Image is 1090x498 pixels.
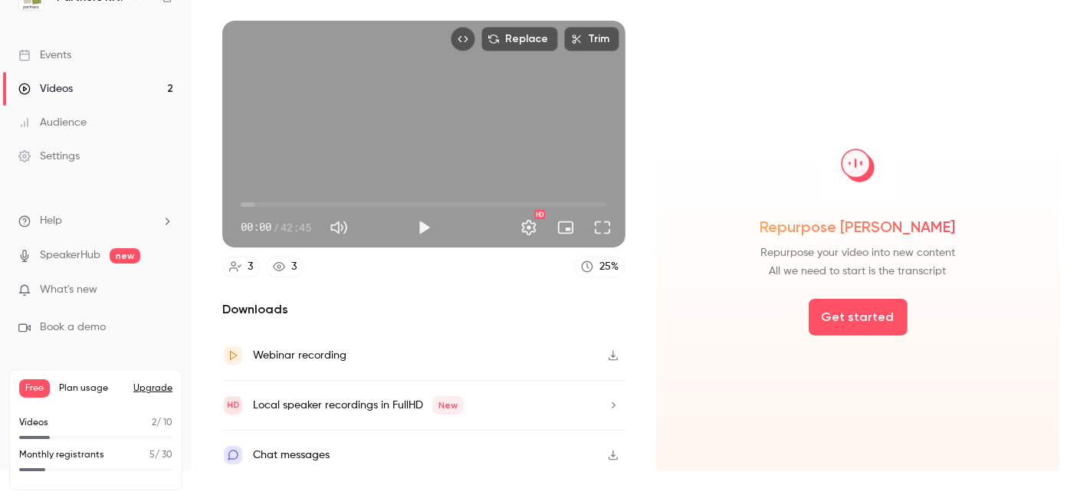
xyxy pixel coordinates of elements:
span: Repurpose [PERSON_NAME] [760,216,956,238]
a: 25% [574,257,625,277]
span: / [273,219,279,235]
p: / 10 [152,416,172,430]
span: new [110,248,140,264]
div: Settings [18,149,80,164]
button: Get started [809,299,908,336]
span: 42:45 [281,219,311,235]
button: Turn on miniplayer [550,212,581,243]
span: Help [40,213,62,229]
a: 3 [266,257,304,277]
button: Settings [514,212,544,243]
span: 00:00 [241,219,271,235]
div: Events [18,48,71,63]
button: Embed video [451,27,475,51]
iframe: Noticeable Trigger [155,283,173,297]
button: Mute [323,212,354,243]
span: What's new [40,282,97,298]
button: Trim [564,27,619,51]
li: help-dropdown-opener [18,213,173,229]
span: New [432,396,464,414]
a: SpeakerHub [40,247,100,264]
div: Videos [18,81,73,97]
p: / 30 [149,448,172,462]
div: 3 [291,259,297,275]
button: Replace [481,27,558,51]
p: Videos [19,416,48,430]
div: Local speaker recordings in FullHD [253,396,464,414]
span: Plan usage [59,382,124,395]
button: Upgrade [133,382,172,395]
div: 25 % [599,259,619,275]
button: Play [409,212,439,243]
span: Book a demo [40,319,106,336]
span: Repurpose your video into new content All we need to start is the transcript [760,244,955,280]
button: Full screen [587,212,618,243]
span: 2 [152,418,156,428]
a: 3 [222,257,260,277]
div: Chat messages [253,446,330,464]
div: 3 [248,259,253,275]
span: 5 [149,450,155,460]
h2: Downloads [222,300,625,319]
div: Webinar recording [253,346,346,365]
div: Audience [18,115,87,130]
div: HD [534,210,545,219]
div: 00:00 [241,219,311,235]
p: Monthly registrants [19,448,104,462]
span: Free [19,379,50,398]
